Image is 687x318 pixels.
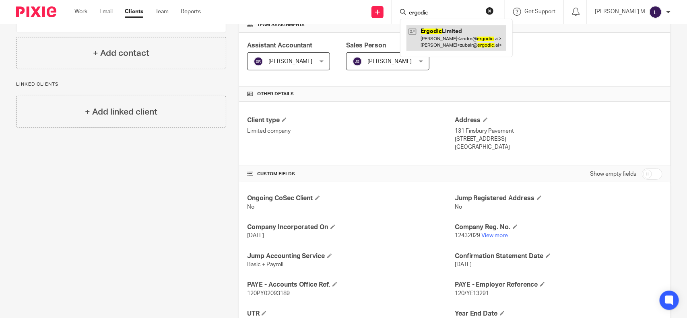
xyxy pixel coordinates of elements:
h4: Jump Registered Address [455,194,662,203]
img: Pixie [16,6,56,17]
a: Work [74,8,87,16]
h4: Address [455,116,662,125]
h4: Year End Date [455,310,662,318]
span: [PERSON_NAME] [268,59,313,64]
span: [DATE] [455,262,472,267]
a: Reports [181,8,201,16]
a: Email [99,8,113,16]
span: [DATE] [247,233,264,238]
h4: + Add contact [93,47,149,59]
span: Get Support [524,9,555,14]
h4: CUSTOM FIELDS [247,171,455,177]
span: 120/YE13291 [455,291,489,296]
button: Clear [486,7,494,15]
p: [GEOGRAPHIC_DATA] [455,143,662,151]
span: 120PY02093189 [247,291,290,296]
h4: Confirmation Statement Date [455,252,662,261]
input: Search [408,10,481,17]
h4: Company Reg. No. [455,223,662,232]
h4: + Add linked client [85,106,157,118]
p: Linked clients [16,81,226,88]
span: Other details [257,91,294,97]
p: [PERSON_NAME] M [595,8,645,16]
h4: Company Incorporated On [247,223,455,232]
span: Assistant Accountant [247,42,313,49]
h4: UTR [247,310,455,318]
span: [PERSON_NAME] [367,59,412,64]
h4: Ongoing CoSec Client [247,194,455,203]
h4: PAYE - Employer Reference [455,281,662,289]
img: svg%3E [353,57,362,66]
span: Sales Person [346,42,386,49]
a: Team [155,8,169,16]
span: 12432029 [455,233,481,238]
p: Limited company [247,127,455,135]
img: svg%3E [649,6,662,18]
span: No [247,204,254,210]
a: Clients [125,8,143,16]
p: [STREET_ADDRESS] [455,135,662,143]
span: Basic + Payroll [247,262,283,267]
label: Show empty fields [590,170,636,178]
h4: Client type [247,116,455,125]
span: No [455,204,462,210]
h4: PAYE - Accounts Office Ref. [247,281,455,289]
h4: Jump Accounting Service [247,252,455,261]
a: View more [482,233,508,238]
img: svg%3E [254,57,263,66]
span: Team assignments [257,22,305,28]
p: 131 Finsbury Pavement [455,127,662,135]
